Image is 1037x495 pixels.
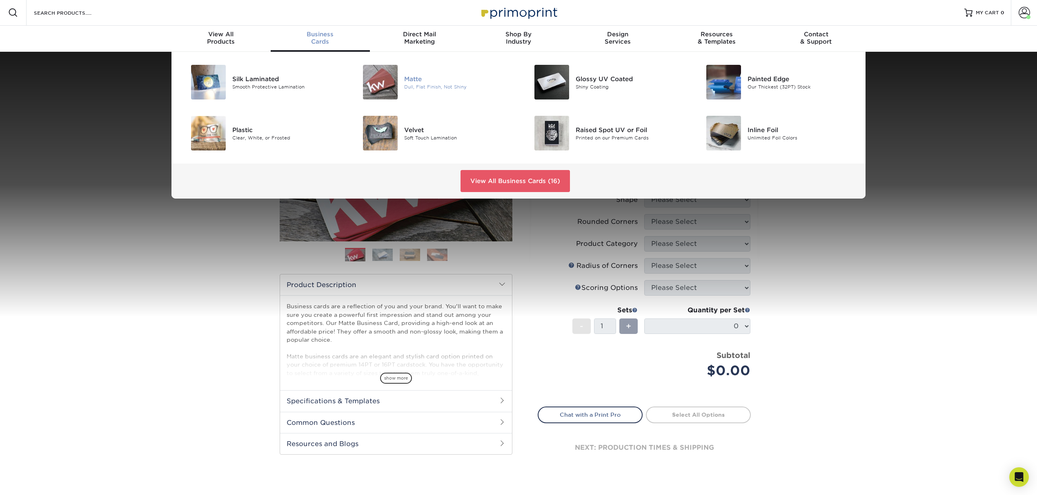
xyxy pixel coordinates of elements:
div: Dull, Flat Finish, Not Shiny [404,83,512,90]
div: Open Intercom Messenger [1009,467,1029,487]
div: next: production times & shipping [538,423,751,472]
span: Contact [766,31,866,38]
span: Direct Mail [370,31,469,38]
div: Printed on our Premium Cards [576,134,684,141]
a: Chat with a Print Pro [538,407,643,423]
a: Resources& Templates [667,26,766,52]
h2: Common Questions [280,412,512,433]
img: Primoprint [478,4,559,21]
div: Silk Laminated [232,74,340,83]
h2: Specifications & Templates [280,390,512,411]
a: Silk Laminated Business Cards Silk Laminated Smooth Protective Lamination [181,62,341,103]
a: Select All Options [646,407,751,423]
div: Raised Spot UV or Foil [576,125,684,134]
div: Painted Edge [748,74,856,83]
a: View AllProducts [171,26,271,52]
div: $0.00 [650,361,750,380]
span: MY CART [976,9,999,16]
div: Smooth Protective Lamination [232,83,340,90]
span: View All [171,31,271,38]
img: Inline Foil Business Cards [706,116,741,150]
div: & Templates [667,31,766,45]
img: Matte Business Cards [363,65,398,99]
div: Glossy UV Coated [576,74,684,83]
div: Shiny Coating [576,83,684,90]
div: Clear, White, or Frosted [232,134,340,141]
a: Painted Edge Business Cards Painted Edge Our Thickest (32PT) Stock [697,62,856,103]
span: Design [568,31,667,38]
a: Inline Foil Business Cards Inline Foil Unlimited Foil Colors [697,113,856,154]
div: Our Thickest (32PT) Stock [748,83,856,90]
img: Plastic Business Cards [191,116,226,150]
a: Shop ByIndustry [469,26,568,52]
img: Silk Laminated Business Cards [191,65,226,99]
h2: Resources and Blogs [280,433,512,454]
a: Direct MailMarketing [370,26,469,52]
input: SEARCH PRODUCTS..... [33,8,113,18]
a: BusinessCards [271,26,370,52]
a: Velvet Business Cards Velvet Soft Touch Lamination [353,113,513,154]
div: Products [171,31,271,45]
div: Industry [469,31,568,45]
span: + [626,320,631,332]
div: & Support [766,31,866,45]
div: Velvet [404,125,512,134]
span: Business [271,31,370,38]
div: Unlimited Foil Colors [748,134,856,141]
img: Raised Spot UV or Foil Business Cards [534,116,569,150]
a: View All Business Cards (16) [461,170,570,192]
div: Inline Foil [748,125,856,134]
a: Glossy UV Coated Business Cards Glossy UV Coated Shiny Coating [525,62,684,103]
img: Glossy UV Coated Business Cards [534,65,569,99]
span: Resources [667,31,766,38]
a: Matte Business Cards Matte Dull, Flat Finish, Not Shiny [353,62,513,103]
a: Plastic Business Cards Plastic Clear, White, or Frosted [181,113,341,154]
a: DesignServices [568,26,667,52]
div: Soft Touch Lamination [404,134,512,141]
div: Matte [404,74,512,83]
a: Raised Spot UV or Foil Business Cards Raised Spot UV or Foil Printed on our Premium Cards [525,113,684,154]
div: Services [568,31,667,45]
div: Marketing [370,31,469,45]
strong: Subtotal [717,351,750,360]
div: Plastic [232,125,340,134]
span: Shop By [469,31,568,38]
img: Painted Edge Business Cards [706,65,741,99]
span: 0 [1001,10,1004,15]
div: Cards [271,31,370,45]
a: Contact& Support [766,26,866,52]
span: - [580,320,583,332]
img: Velvet Business Cards [363,116,398,150]
span: show more [380,373,412,384]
